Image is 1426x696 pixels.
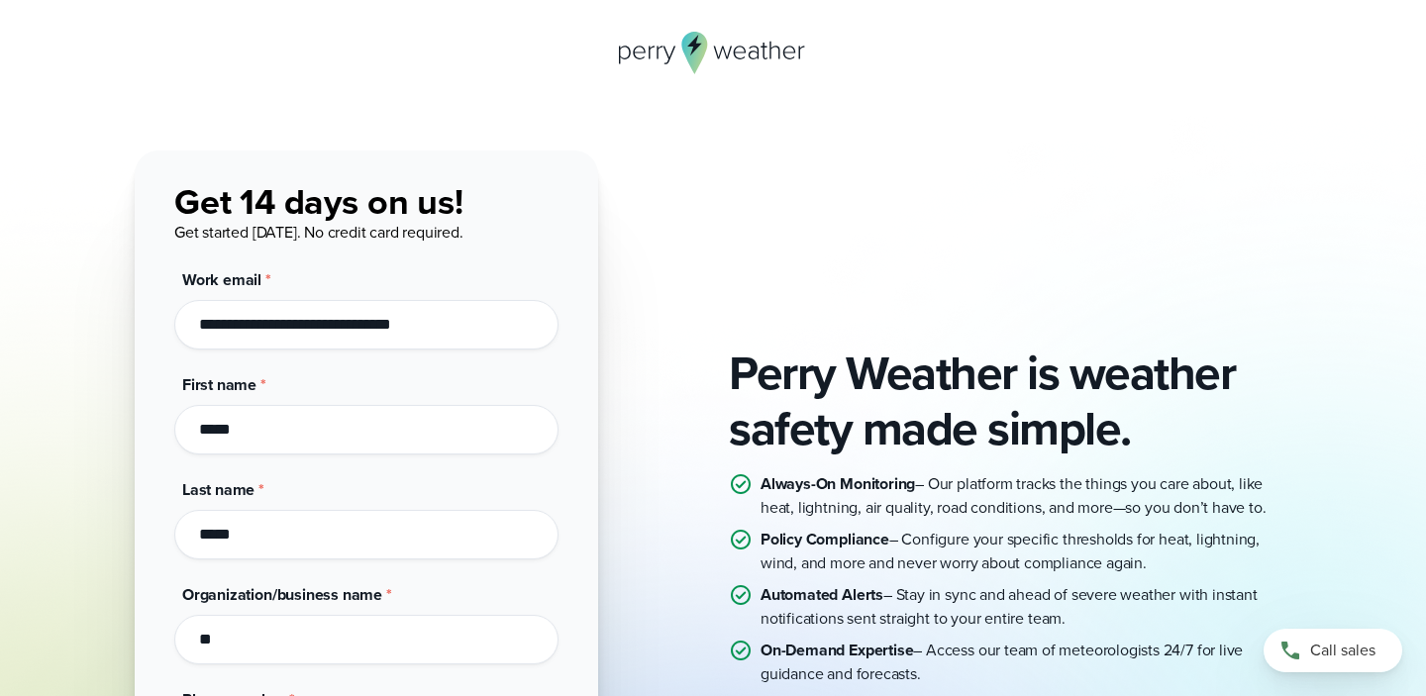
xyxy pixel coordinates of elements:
p: – Our platform tracks the things you care about, like heat, lightning, air quality, road conditio... [761,472,1291,520]
strong: Automated Alerts [761,583,883,606]
span: Call sales [1310,639,1375,662]
span: First name [182,373,256,396]
p: – Stay in sync and ahead of severe weather with instant notifications sent straight to your entir... [761,583,1291,631]
strong: Policy Compliance [761,528,889,550]
span: Last name [182,478,255,501]
span: Get started [DATE]. No credit card required. [174,221,463,244]
h2: Perry Weather is weather safety made simple. [729,346,1291,456]
strong: Always-On Monitoring [761,472,915,495]
a: Call sales [1264,629,1402,672]
p: – Configure your specific thresholds for heat, lightning, wind, and more and never worry about co... [761,528,1291,575]
span: Work email [182,268,261,291]
strong: On-Demand Expertise [761,639,913,661]
span: Organization/business name [182,583,382,606]
span: Get 14 days on us! [174,175,463,228]
p: – Access our team of meteorologists 24/7 for live guidance and forecasts. [761,639,1291,686]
